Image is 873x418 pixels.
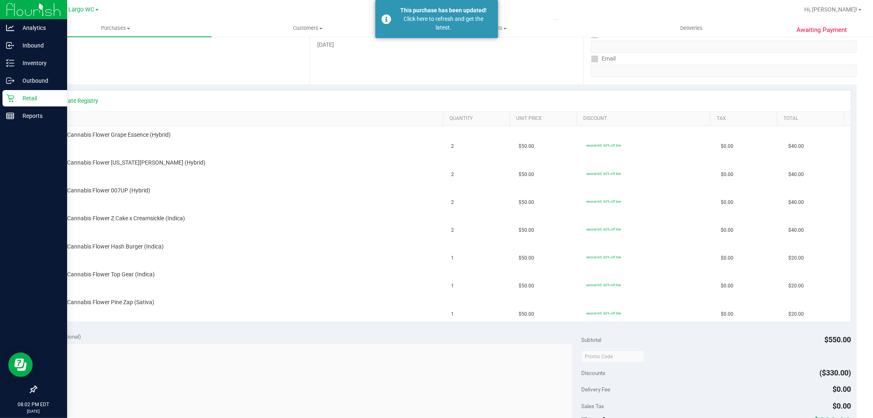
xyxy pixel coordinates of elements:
span: $0.00 [721,142,733,150]
span: second-60: 60% off line [586,199,621,203]
span: ($330.00) [820,368,851,377]
span: FT 3.5g Cannabis Flower Grape Essence (Hybrid) [47,131,171,139]
span: Delivery Fee [581,386,610,393]
div: [DATE] [317,41,575,49]
span: $20.00 [788,282,804,290]
a: View State Registry [50,97,99,105]
span: 1 [451,310,454,318]
span: $0.00 [833,402,851,410]
inline-svg: Inbound [6,41,14,50]
span: $0.00 [721,199,733,206]
span: 1 [451,254,454,262]
a: SKU [48,115,440,122]
p: Inbound [14,41,63,50]
a: Purchases [20,20,212,37]
a: Total [784,115,841,122]
a: Deliveries [596,20,787,37]
span: $50.00 [519,254,534,262]
inline-svg: Analytics [6,24,14,32]
p: Outbound [14,76,63,86]
p: Reports [14,111,63,121]
input: Format: (999) 999-9999 [591,41,857,53]
span: $50.00 [519,142,534,150]
span: $50.00 [519,199,534,206]
span: second-60: 60% off line [586,283,621,287]
p: [DATE] [4,408,63,414]
div: Click here to refresh and get the latest. [396,15,492,32]
span: Purchases [20,25,212,32]
a: Customers [212,20,404,37]
span: $0.00 [721,310,733,318]
p: Analytics [14,23,63,33]
span: $50.00 [519,171,534,178]
a: Discount [583,115,707,122]
span: second-60: 60% off line [586,227,621,231]
iframe: Resource center [8,352,33,377]
inline-svg: Reports [6,112,14,120]
span: 1 [451,282,454,290]
span: $20.00 [788,254,804,262]
span: $0.00 [721,226,733,234]
a: Tax [717,115,774,122]
p: Inventory [14,58,63,68]
span: FT 3.5g Cannabis Flower Top Gear (Indica) [47,271,155,278]
span: Deliveries [669,25,714,32]
div: This purchase has been updated! [396,6,492,15]
a: Tills [404,20,596,37]
span: $0.00 [721,254,733,262]
span: Subtotal [581,337,601,343]
p: Retail [14,93,63,103]
span: $40.00 [788,199,804,206]
span: Tills [404,25,595,32]
span: $0.00 [833,385,851,393]
span: Discounts [581,366,605,380]
span: Hi, [PERSON_NAME]! [804,6,857,13]
span: $550.00 [825,335,851,344]
label: Email [591,53,616,65]
span: $50.00 [519,282,534,290]
span: FT 3.5g Cannabis Flower Z Cake x Creamsickle (Indica) [47,215,185,222]
span: $50.00 [519,226,534,234]
span: Awaiting Payment [796,25,847,35]
span: $50.00 [519,310,534,318]
span: Customers [212,25,403,32]
span: Sales Tax [581,403,604,409]
span: $20.00 [788,310,804,318]
span: 2 [451,199,454,206]
span: second-60: 60% off line [586,255,621,259]
span: second-60: 60% off line [586,311,621,315]
span: 2 [451,171,454,178]
span: $0.00 [721,282,733,290]
span: $40.00 [788,226,804,234]
span: $40.00 [788,142,804,150]
span: FT 3.5g Cannabis Flower 007UP (Hybrid) [47,187,151,194]
span: second-60: 60% off line [586,143,621,147]
span: FT 3.5g Cannabis Flower Pine Zap (Sativa) [47,298,155,306]
span: second-60: 60% off line [586,172,621,176]
inline-svg: Outbound [6,77,14,85]
input: Promo Code [581,350,645,363]
span: FT 3.5g Cannabis Flower [US_STATE][PERSON_NAME] (Hybrid) [47,159,206,167]
span: FT 3.5g Cannabis Flower Hash Burger (Indica) [47,243,164,251]
inline-svg: Inventory [6,59,14,67]
a: Quantity [449,115,507,122]
span: $40.00 [788,171,804,178]
a: Unit Price [517,115,574,122]
span: 2 [451,142,454,150]
inline-svg: Retail [6,94,14,102]
span: $0.00 [721,171,733,178]
span: Largo WC [69,6,95,13]
p: 08:02 PM EDT [4,401,63,408]
span: 2 [451,226,454,234]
